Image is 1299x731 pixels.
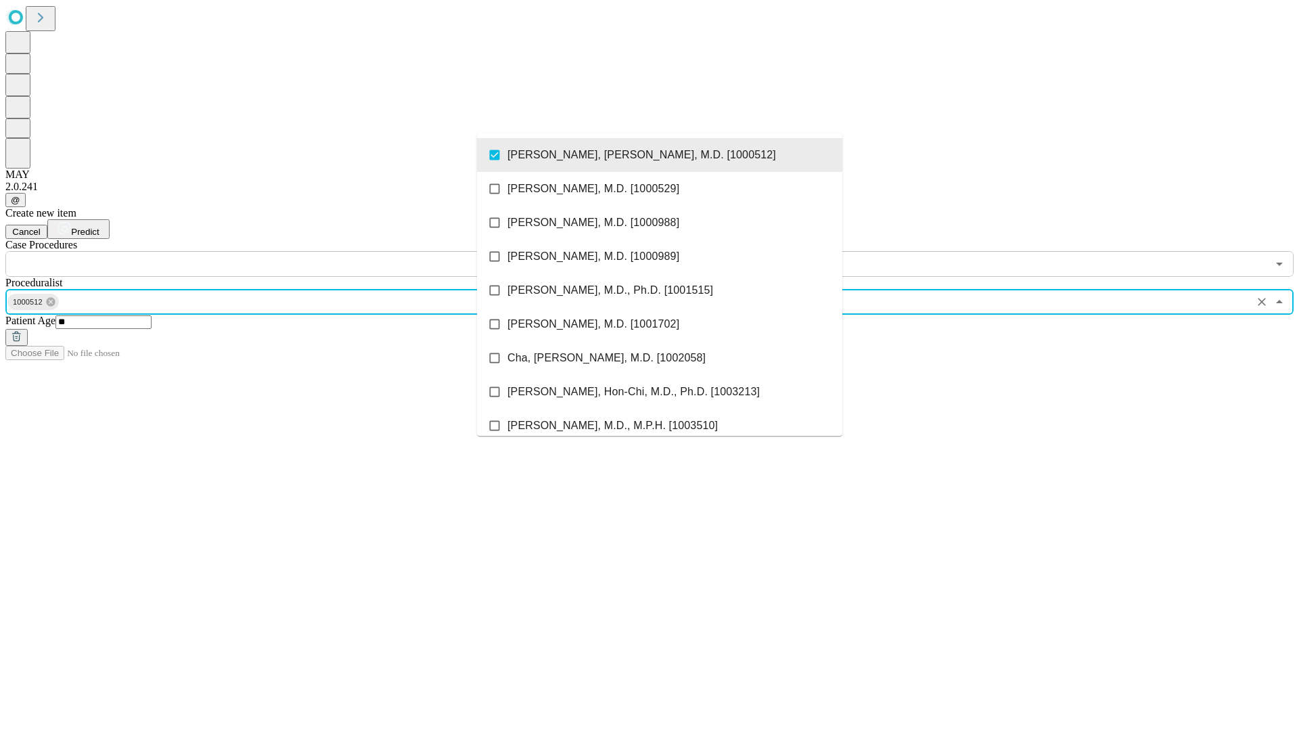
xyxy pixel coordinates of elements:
[507,350,706,366] span: Cha, [PERSON_NAME], M.D. [1002058]
[1252,292,1271,311] button: Clear
[5,315,55,326] span: Patient Age
[507,181,679,197] span: [PERSON_NAME], M.D. [1000529]
[5,225,47,239] button: Cancel
[1270,292,1289,311] button: Close
[1270,254,1289,273] button: Open
[5,193,26,207] button: @
[507,282,713,298] span: [PERSON_NAME], M.D., Ph.D. [1001515]
[47,219,110,239] button: Predict
[7,294,59,310] div: 1000512
[507,147,776,163] span: [PERSON_NAME], [PERSON_NAME], M.D. [1000512]
[7,294,48,310] span: 1000512
[507,248,679,265] span: [PERSON_NAME], M.D. [1000989]
[5,239,77,250] span: Scheduled Procedure
[5,169,1294,181] div: MAY
[11,195,20,205] span: @
[5,277,62,288] span: Proceduralist
[12,227,41,237] span: Cancel
[507,215,679,231] span: [PERSON_NAME], M.D. [1000988]
[507,384,760,400] span: [PERSON_NAME], Hon-Chi, M.D., Ph.D. [1003213]
[507,418,718,434] span: [PERSON_NAME], M.D., M.P.H. [1003510]
[5,181,1294,193] div: 2.0.241
[71,227,99,237] span: Predict
[5,207,76,219] span: Create new item
[507,316,679,332] span: [PERSON_NAME], M.D. [1001702]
